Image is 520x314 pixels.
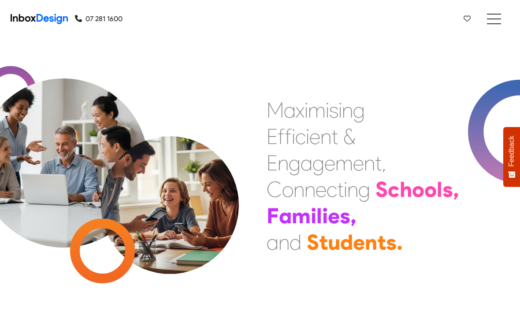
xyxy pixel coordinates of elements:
[328,203,340,229] div: e
[292,203,311,229] div: m
[353,229,365,255] div: e
[388,176,400,203] div: c
[292,123,295,150] div: i
[295,123,306,150] div: c
[329,97,338,123] div: s
[278,150,289,176] div: n
[365,229,377,255] div: n
[353,97,365,123] div: g
[316,203,322,229] div: l
[296,97,305,123] div: x
[284,97,296,123] div: a
[319,229,328,255] div: t
[308,97,326,123] div: m
[285,123,292,150] div: f
[331,123,338,150] div: t
[343,123,356,150] div: &
[326,97,329,123] div: i
[350,203,357,229] div: ,
[442,176,453,203] div: s
[267,150,278,176] div: E
[301,150,312,176] div: a
[278,123,285,150] div: f
[267,229,279,255] div: a
[338,97,342,123] div: i
[386,229,397,255] div: s
[377,229,386,255] div: t
[320,123,331,150] div: n
[327,176,337,203] div: c
[305,176,316,203] div: n
[306,123,309,150] div: i
[289,150,301,176] div: g
[375,176,388,203] div: S
[305,97,308,123] div: i
[267,123,278,150] div: E
[342,97,353,123] div: n
[340,229,353,255] div: d
[312,150,324,176] div: g
[316,176,327,203] div: e
[290,229,301,255] div: d
[335,150,353,176] div: m
[453,176,459,203] div: ,
[267,176,282,203] div: C
[324,150,335,176] div: e
[503,127,520,187] button: Feedback - Show survey
[382,150,386,176] div: ,
[364,150,375,176] div: n
[267,97,465,255] div: Maximising Efficient & Engagement, Connecting Schools, Families, and Students.
[279,229,290,255] div: n
[337,176,344,203] div: t
[347,176,358,203] div: n
[307,229,319,255] div: S
[267,203,279,229] div: F
[437,176,442,203] div: l
[282,176,293,203] div: o
[424,176,437,203] div: o
[279,203,292,229] div: a
[322,203,328,229] div: i
[340,203,350,229] div: s
[358,176,370,203] div: g
[353,150,364,176] div: e
[412,176,424,203] div: o
[375,150,382,176] div: t
[293,176,305,203] div: n
[309,123,320,150] div: e
[508,136,516,166] span: Feedback
[397,229,403,255] div: .
[311,203,316,229] div: i
[267,97,284,123] div: M
[328,229,340,255] div: u
[75,14,123,24] a: 07 281 1600
[344,176,347,203] div: i
[84,102,256,274] img: parents_with_child.png
[400,176,412,203] div: h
